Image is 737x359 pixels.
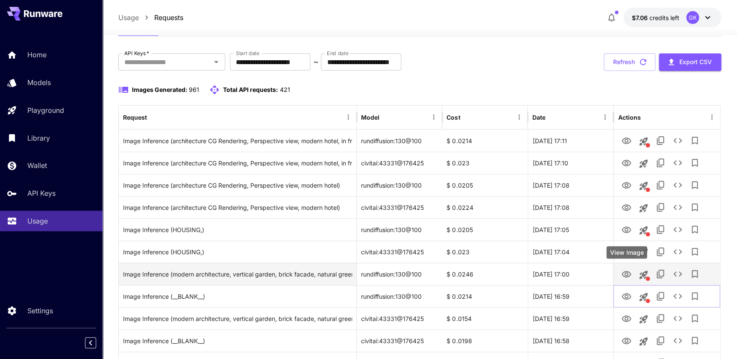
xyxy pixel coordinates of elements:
[686,177,703,194] button: Add to library
[652,221,669,238] button: Copy TaskUUID
[123,174,352,196] div: Click to copy prompt
[669,199,686,216] button: See details
[442,129,528,152] div: $ 0.0214
[27,306,53,316] p: Settings
[313,57,318,67] p: ~
[442,196,528,218] div: $ 0.0224
[361,114,379,121] div: Model
[528,218,613,241] div: 01 Sep, 2025 17:05
[27,216,48,226] p: Usage
[528,330,613,352] div: 01 Sep, 2025 16:58
[442,218,528,241] div: $ 0.0205
[618,132,635,149] button: View Image
[604,53,655,71] button: Refresh
[442,152,528,174] div: $ 0.023
[532,114,545,121] div: Date
[357,196,442,218] div: civitai:43331@176425
[669,177,686,194] button: See details
[686,288,703,305] button: Add to library
[123,152,352,174] div: Click to copy prompt
[618,243,635,260] button: View Image
[27,133,50,143] p: Library
[635,133,652,150] button: This request includes a reference image. Clicking this will load all other parameters, but for pr...
[528,174,613,196] div: 01 Sep, 2025 17:08
[280,86,290,93] span: 421
[528,241,613,263] div: 01 Sep, 2025 17:04
[528,152,613,174] div: 01 Sep, 2025 17:10
[236,50,259,57] label: Start date
[659,53,721,71] button: Export CSV
[652,243,669,260] button: Copy TaskUUID
[27,105,64,115] p: Playground
[123,263,352,285] div: Click to copy prompt
[442,174,528,196] div: $ 0.0205
[528,285,613,307] div: 01 Sep, 2025 16:59
[618,176,635,194] button: View Image
[91,335,103,350] div: Collapse sidebar
[357,174,442,196] div: rundiffusion:130@100
[618,114,640,121] div: Actions
[686,11,699,24] div: GK
[669,221,686,238] button: See details
[357,129,442,152] div: rundiffusion:130@100
[635,266,652,283] button: This request includes a reference image. Clicking this will load all other parameters, but for pr...
[635,177,652,194] button: This request includes a reference image. Clicking this will load all other parameters, but for pr...
[546,111,558,123] button: Sort
[442,330,528,352] div: $ 0.0198
[528,263,613,285] div: 01 Sep, 2025 17:00
[652,310,669,327] button: Copy TaskUUID
[635,288,652,306] button: This request includes a reference image. Clicking this will load all other parameters, but for pr...
[123,219,352,241] div: Click to copy prompt
[686,265,703,282] button: Add to library
[461,111,473,123] button: Sort
[342,111,354,123] button: Menu
[686,132,703,149] button: Add to library
[686,243,703,260] button: Add to library
[446,114,460,121] div: Cost
[652,288,669,305] button: Copy TaskUUID
[118,12,139,23] a: Usage
[649,14,679,21] span: credits left
[528,307,613,330] div: 01 Sep, 2025 16:59
[635,200,652,217] button: Launch in playground
[652,265,669,282] button: Copy TaskUUID
[357,218,442,241] div: rundiffusion:130@100
[357,285,442,307] div: rundiffusion:130@100
[686,332,703,349] button: Add to library
[189,86,199,93] span: 961
[132,86,188,93] span: Images Generated:
[327,50,348,57] label: End date
[635,311,652,328] button: Launch in playground
[686,221,703,238] button: Add to library
[669,132,686,149] button: See details
[27,50,47,60] p: Home
[442,263,528,285] div: $ 0.0246
[85,337,96,348] button: Collapse sidebar
[357,330,442,352] div: civitai:43331@176425
[652,199,669,216] button: Copy TaskUUID
[210,56,222,68] button: Open
[123,285,352,307] div: Click to copy prompt
[652,154,669,171] button: Copy TaskUUID
[357,263,442,285] div: rundiffusion:130@100
[635,333,652,350] button: Launch in playground
[428,111,440,123] button: Menu
[27,188,56,198] p: API Keys
[154,12,183,23] a: Requests
[618,332,635,349] button: View Image
[686,154,703,171] button: Add to library
[669,243,686,260] button: See details
[528,129,613,152] div: 01 Sep, 2025 17:11
[123,114,147,121] div: Request
[635,155,652,172] button: Launch in playground
[652,332,669,349] button: Copy TaskUUID
[118,12,183,23] nav: breadcrumb
[623,8,721,27] button: $7.05546GK
[442,307,528,330] div: $ 0.0154
[528,196,613,218] div: 01 Sep, 2025 17:08
[442,285,528,307] div: $ 0.0214
[618,198,635,216] button: View Image
[27,160,47,171] p: Wallet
